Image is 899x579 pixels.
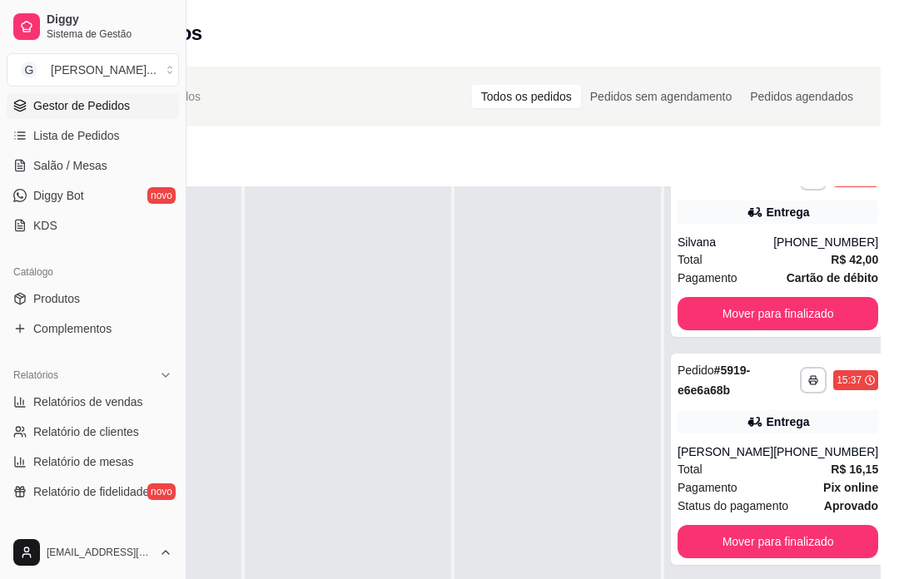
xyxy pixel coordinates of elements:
div: Gerenciar [7,525,179,552]
span: Lista de Pedidos [33,127,120,144]
button: Select a team [7,53,179,87]
span: Relatório de mesas [33,453,134,470]
button: [EMAIL_ADDRESS][DOMAIN_NAME] [7,532,179,572]
strong: R$ 42,00 [831,253,878,266]
button: Mover para finalizado [678,525,878,558]
span: G [21,62,37,78]
div: Entrega [767,204,810,220]
span: Relatório de fidelidade [33,483,149,500]
strong: # 5919-e6e6a68b [678,364,750,397]
span: Status do pagamento [678,497,788,515]
span: Pedido [678,364,714,377]
h2: Gestor de pedidos [35,20,202,47]
div: Pedidos sem agendamento [581,85,741,108]
div: Entrega [767,413,810,430]
button: Mover para finalizado [678,297,878,330]
div: Silvana [678,234,773,250]
span: Sistema de Gestão [47,27,172,41]
span: Relatório de clientes [33,423,139,440]
span: Complementos [33,320,112,337]
strong: Pix online [823,481,878,494]
span: Pagamento [678,478,738,497]
span: Diggy [47,12,172,27]
span: Diggy Bot [33,187,84,204]
span: Total [678,250,703,269]
a: Relatório de clientes [7,418,179,445]
div: Pedidos agendados [741,85,862,108]
span: [EMAIL_ADDRESS][DOMAIN_NAME] [47,546,152,559]
a: Complementos [7,315,179,342]
span: Produtos [33,290,80,307]
a: Lista de Pedidos [7,122,179,149]
div: [PERSON_NAME] [678,443,773,460]
a: Gestor de Pedidos [7,92,179,119]
a: Produtos [7,285,179,312]
div: Catálogo [7,259,179,285]
a: Relatório de mesas [7,448,179,475]
div: Todos os pedidos [472,85,581,108]
span: Total [678,460,703,478]
span: Gestor de Pedidos [33,97,130,114]
div: [PERSON_NAME] ... [51,62,156,78]
a: KDS [7,212,179,239]
a: Salão / Mesas [7,152,179,179]
a: Relatório de fidelidadenovo [7,478,179,505]
a: Diggy Botnovo [7,182,179,209]
strong: R$ 16,15 [831,463,878,476]
a: Relatórios de vendas [7,388,179,415]
div: [PHONE_NUMBER] [773,443,878,460]
span: Pagamento [678,269,738,287]
div: [PHONE_NUMBER] [773,234,878,250]
span: Relatórios [13,369,58,382]
strong: aprovado [824,499,878,512]
a: DiggySistema de Gestão [7,7,179,47]
span: Relatórios de vendas [33,393,143,410]
div: 15:37 [837,374,862,387]
span: Salão / Mesas [33,157,107,174]
strong: Cartão de débito [787,271,878,285]
span: KDS [33,217,57,234]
